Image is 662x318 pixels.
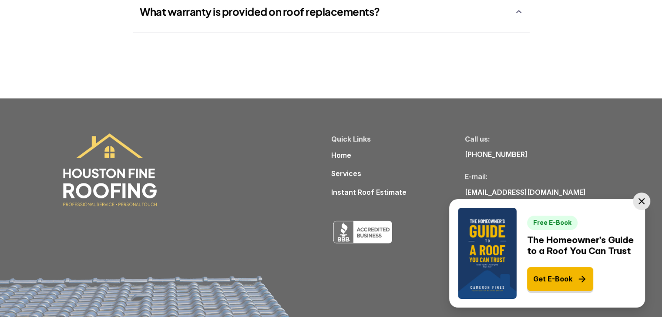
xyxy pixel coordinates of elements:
p: Call us: [465,133,490,145]
span: Get E-Book [527,267,593,291]
p: Get E-Book [533,273,572,285]
h4: What warranty is provided on roof replacements? [140,5,511,19]
p: E-mail: [465,171,487,183]
a: Home [331,150,351,162]
a: Instant Roof Estimate [331,186,407,198]
p: Quick Links [331,133,371,145]
h2: The Homeowner’s Guide to a Roof You Can Trust [527,234,636,256]
h2: Free E-Book [533,219,571,227]
a: Services [331,168,361,180]
p: [EMAIL_ADDRESS][DOMAIN_NAME] [465,186,586,198]
p: [PHONE_NUMBER] [465,149,528,161]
